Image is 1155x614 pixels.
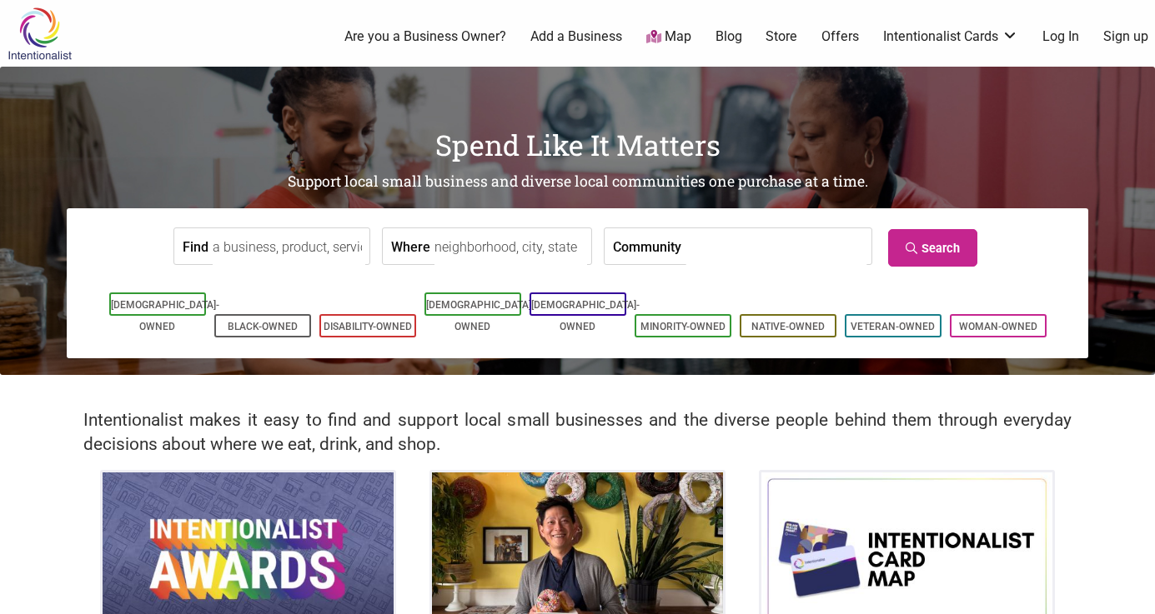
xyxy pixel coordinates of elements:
input: neighborhood, city, state [434,228,587,266]
a: Map [646,27,691,47]
a: Disability-Owned [324,321,412,332]
a: Intentionalist Cards [883,27,1018,46]
a: Veteran-Owned [851,321,935,332]
a: Native-Owned [751,321,825,332]
a: [DEMOGRAPHIC_DATA]-Owned [531,299,640,332]
label: Community [613,228,681,264]
h2: Intentionalist makes it easy to find and support local small businesses and the diverse people be... [83,408,1072,457]
a: Black-Owned [228,321,298,332]
a: Minority-Owned [640,321,726,332]
a: Blog [716,27,742,46]
a: [DEMOGRAPHIC_DATA]-Owned [426,299,535,332]
a: Sign up [1103,27,1148,46]
a: Log In [1042,27,1079,46]
input: a business, product, service [213,228,365,266]
a: Search [888,229,977,267]
label: Where [391,228,430,264]
a: Add a Business [530,27,622,46]
a: Are you a Business Owner? [344,27,506,46]
a: Offers [821,27,859,46]
a: [DEMOGRAPHIC_DATA]-Owned [111,299,219,332]
a: Woman-Owned [959,321,1037,332]
a: Store [766,27,797,46]
label: Find [183,228,208,264]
